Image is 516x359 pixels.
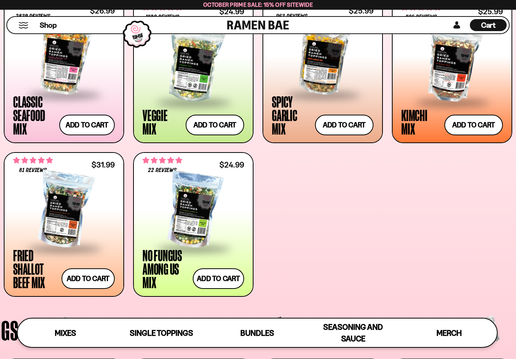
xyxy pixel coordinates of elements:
div: No Fungus Among Us Mix [142,248,189,289]
div: Veggie Mix [142,108,182,135]
span: Shop [40,20,57,30]
span: Cart [481,21,496,30]
button: Add to cart [444,115,503,135]
span: Bundles [240,328,274,338]
div: $24.99 [219,161,244,168]
div: Cart [470,17,507,33]
div: Spicy Garlic Mix [272,95,311,135]
a: 4.83 stars 81 reviews $31.99 Fried Shallot Beef Mix Add to cart [4,152,124,297]
span: Seasoning and Sauce [323,322,383,343]
div: Fried Shallot Beef Mix [13,248,58,289]
span: Mixes [55,328,76,338]
span: Merch [436,328,462,338]
button: Add to cart [186,115,244,135]
a: Merch [401,319,497,347]
button: Mobile Menu Trigger [18,22,28,28]
a: Shop [40,19,57,31]
button: Add to cart [61,268,115,289]
a: 4.82 stars 22 reviews $24.99 No Fungus Among Us Mix Add to cart [133,152,253,297]
button: Add to cart [59,115,115,135]
button: Add to cart [315,115,373,135]
a: Bundles [209,319,305,347]
span: 4.83 stars [13,156,53,165]
span: 4.82 stars [142,156,182,165]
span: Single Toppings [130,328,193,338]
a: Single Toppings [114,319,210,347]
span: 81 reviews [19,168,47,174]
span: Single Toppings [325,316,441,344]
span: 22 reviews [148,168,177,174]
div: Classic Seafood Mix [13,95,55,135]
div: Kimchi Mix [401,108,441,135]
a: Seasoning and Sauce [305,319,401,347]
span: October Prime Sale: 15% off Sitewide [203,1,313,8]
span: Single Toppings [114,316,229,344]
div: $31.99 [91,161,115,168]
button: Add to cart [193,268,244,289]
a: Mixes [18,319,114,347]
